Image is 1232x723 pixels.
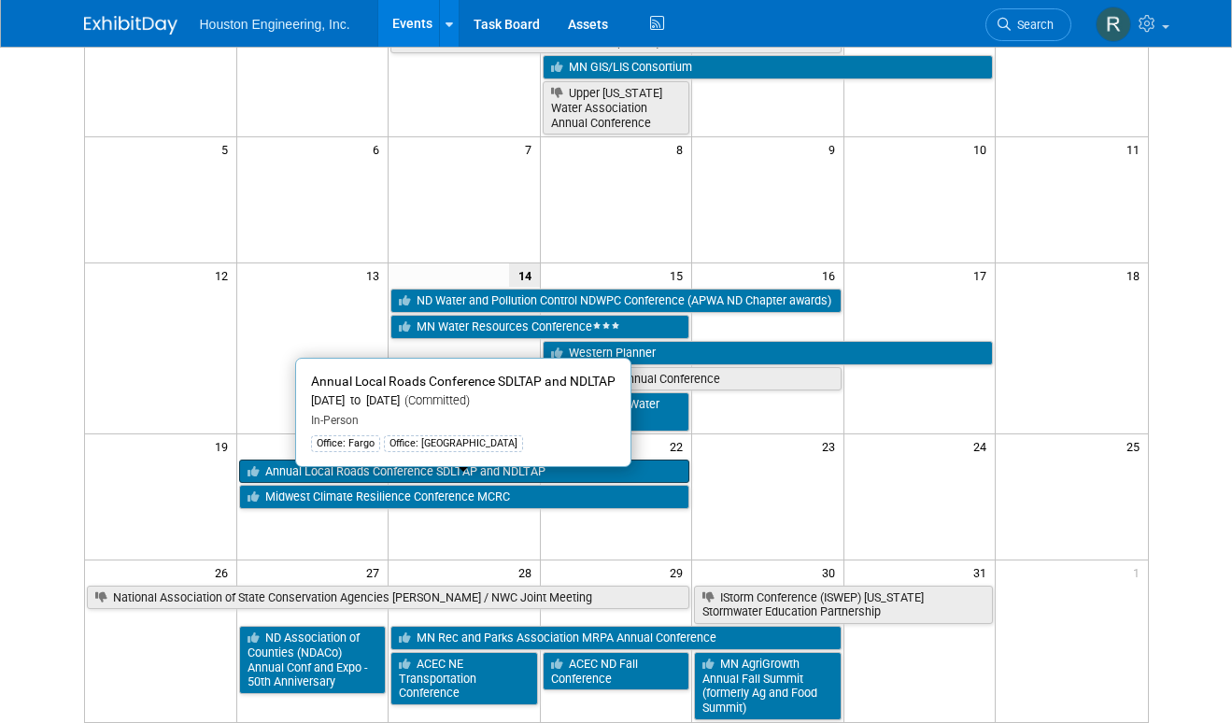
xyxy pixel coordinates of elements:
a: Midwest Climate Resilience Conference MCRC [239,485,690,509]
span: 22 [668,434,691,458]
span: 9 [827,137,843,161]
a: ACEC ND Fall Conference [543,652,690,690]
span: Houston Engineering, Inc. [200,17,350,32]
span: 17 [971,263,995,287]
span: 13 [364,263,388,287]
a: ACEC NE Transportation Conference [390,652,538,705]
span: 27 [364,560,388,584]
div: [DATE] to [DATE] [311,393,616,409]
span: 31 [971,560,995,584]
a: Western Planner [543,341,994,365]
a: Upper [US_STATE] Water Association Annual Conference [543,81,690,135]
a: National Association of State Conservation Agencies [PERSON_NAME] / NWC Joint Meeting [87,586,690,610]
span: 29 [668,560,691,584]
span: 24 [971,434,995,458]
span: 12 [213,263,236,287]
span: 25 [1125,434,1148,458]
span: 28 [517,560,540,584]
span: 30 [820,560,843,584]
a: Search [985,8,1071,41]
span: 5 [219,137,236,161]
span: 1 [1131,560,1148,584]
img: Rachel Smith [1096,7,1131,42]
a: WAFSCM Annual Conference [543,367,842,391]
a: Annual Local Roads Conference SDLTAP and NDLTAP [239,460,690,484]
span: 6 [371,137,388,161]
a: ND Association of Counties (NDACo) Annual Conf and Expo - 50th Anniversary [239,626,387,694]
span: 18 [1125,263,1148,287]
span: In-Person [311,414,359,427]
span: Search [1011,18,1054,32]
span: 15 [668,263,691,287]
a: MN Water Resources Conference [390,315,689,339]
a: MN Rec and Parks Association MRPA Annual Conference [390,626,842,650]
span: 19 [213,434,236,458]
span: (Committed) [400,393,470,407]
a: MN GIS/LIS Consortium [543,55,994,79]
span: 14 [509,263,540,287]
img: ExhibitDay [84,16,177,35]
a: MN AgriGrowth Annual Fall Summit (formerly Ag and Food Summit) [694,652,842,720]
a: ND Water and Pollution Control NDWPC Conference (APWA ND Chapter awards) [390,289,842,313]
span: 16 [820,263,843,287]
div: Office: Fargo [311,435,380,452]
span: 23 [820,434,843,458]
span: Annual Local Roads Conference SDLTAP and NDLTAP [311,374,616,389]
span: 10 [971,137,995,161]
span: 8 [674,137,691,161]
a: IStorm Conference (ISWEP) [US_STATE] Stormwater Education Partnership [694,586,993,624]
span: 7 [523,137,540,161]
span: 26 [213,560,236,584]
div: Office: [GEOGRAPHIC_DATA] [384,435,523,452]
span: 11 [1125,137,1148,161]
